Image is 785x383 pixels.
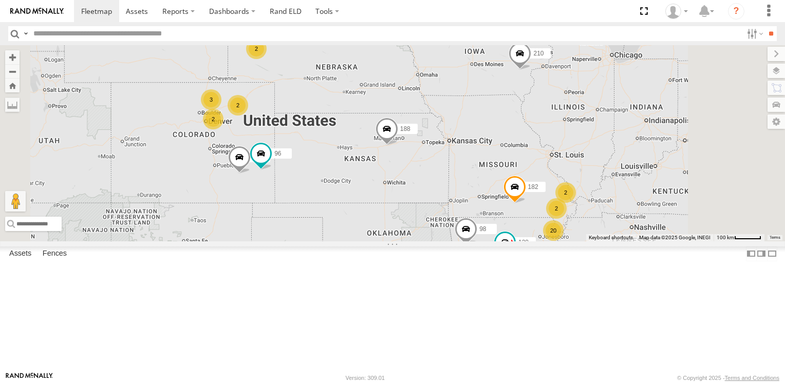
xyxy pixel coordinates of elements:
[639,235,711,240] span: Map data ©2025 Google, INEGI
[346,375,385,381] div: Version: 309.01
[768,114,785,129] label: Map Settings
[546,198,567,219] div: 2
[479,225,486,233] span: 98
[677,375,779,381] div: © Copyright 2025 -
[5,64,20,79] button: Zoom out
[589,234,633,241] button: Keyboard shortcuts
[5,98,20,112] label: Measure
[662,4,691,19] div: John Bibbs
[5,191,26,212] button: Drag Pegman onto the map to open Street View
[246,39,267,59] div: 2
[518,239,529,246] span: 120
[756,246,767,261] label: Dock Summary Table to the Right
[228,95,248,116] div: 2
[5,79,20,92] button: Zoom Home
[770,235,780,239] a: Terms (opens in new tab)
[201,89,221,110] div: 3
[533,50,544,57] span: 210
[5,50,20,64] button: Zoom in
[714,234,764,241] button: Map Scale: 100 km per 49 pixels
[400,125,410,132] span: 188
[743,26,765,41] label: Search Filter Options
[717,235,734,240] span: 100 km
[22,26,30,41] label: Search Query
[543,220,564,241] div: 20
[555,182,576,203] div: 2
[6,373,53,383] a: Visit our Website
[38,247,72,261] label: Fences
[767,246,777,261] label: Hide Summary Table
[728,3,744,20] i: ?
[10,8,64,15] img: rand-logo.svg
[274,150,281,157] span: 96
[4,247,36,261] label: Assets
[746,246,756,261] label: Dock Summary Table to the Left
[725,375,779,381] a: Terms and Conditions
[203,109,223,129] div: 2
[528,183,538,190] span: 182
